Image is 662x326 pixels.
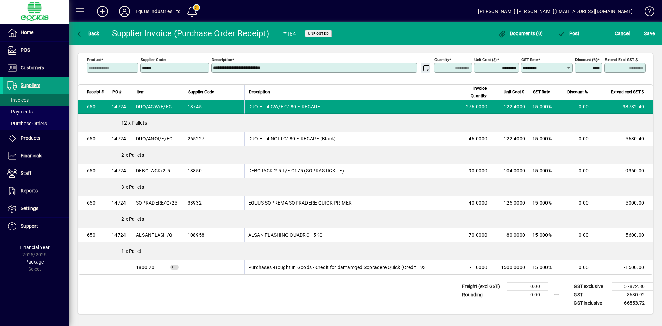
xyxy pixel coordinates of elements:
[21,30,33,35] span: Home
[21,65,44,70] span: Customers
[556,228,592,242] td: 0.00
[507,282,548,290] td: 0.00
[3,24,69,41] a: Home
[592,228,653,242] td: 5600.00
[244,228,462,242] td: ALSAN FLASHING QUADRO - 5KG
[612,282,653,290] td: 57872.80
[78,114,653,132] div: 12 x Pallets
[3,130,69,147] a: Products
[108,132,132,146] td: 14724
[308,31,329,36] span: Unposted
[3,106,69,118] a: Payments
[3,200,69,217] a: Settings
[533,88,550,96] span: GST Rate
[529,100,556,114] td: 15.000%
[592,260,653,274] td: -1500.00
[141,57,165,62] mat-label: Supplier Code
[249,88,270,96] span: Description
[570,299,612,307] td: GST inclusive
[108,196,132,210] td: 14724
[459,282,507,290] td: Freight (excl GST)
[644,28,655,39] span: ave
[504,88,524,96] span: Unit Cost $
[244,260,462,274] td: Purchases -Bought In Goods - Credit for damamged Sopradere Quick (Credit 193
[21,206,38,211] span: Settings
[184,100,244,114] td: 18745
[615,28,630,39] span: Cancel
[462,132,491,146] td: 46.0000
[136,231,172,238] div: ALSANFLASH/Q
[592,196,653,210] td: 5000.00
[555,27,581,40] button: Post
[556,164,592,178] td: 0.00
[78,228,108,242] td: 650
[592,164,653,178] td: 9360.00
[78,100,108,114] td: 650
[644,31,647,36] span: S
[87,57,101,62] mat-label: Product
[613,27,632,40] button: Cancel
[569,31,572,36] span: P
[570,282,612,290] td: GST exclusive
[529,228,556,242] td: 15.000%
[529,132,556,146] td: 15.000%
[7,121,47,126] span: Purchase Orders
[3,59,69,77] a: Customers
[462,196,491,210] td: 40.0000
[136,167,170,174] div: DEBOTACK/2.5
[3,118,69,129] a: Purchase Orders
[108,228,132,242] td: 14724
[3,94,69,106] a: Invoices
[69,27,107,40] app-page-header-button: Back
[91,5,113,18] button: Add
[136,135,172,142] div: DUO/4NOI/F/FC
[108,164,132,178] td: 14724
[20,245,50,250] span: Financial Year
[244,132,462,146] td: DUO HT 4 NOIR C180 FIRECARE (Black)
[467,85,487,100] span: Invoice Quantity
[3,182,69,200] a: Reports
[592,100,653,114] td: 33782.40
[184,132,244,146] td: 265227
[491,132,529,146] td: 122.4000
[136,6,181,17] div: Equus Industries Ltd
[556,196,592,210] td: 0.00
[188,88,214,96] span: Supplier Code
[78,242,653,260] div: 1 x Pallet
[184,164,244,178] td: 18850
[3,147,69,165] a: Financials
[212,57,232,62] mat-label: Description
[78,178,653,196] div: 3 x Pallets
[462,100,491,114] td: 276.0000
[567,88,588,96] span: Discount %
[78,146,653,164] div: 2 x Pallets
[112,28,269,39] div: Supplier Invoice (Purchase Order Receipt)
[78,210,653,228] div: 2 x Pallets
[491,196,529,210] td: 125.0000
[21,153,42,158] span: Financials
[244,100,462,114] td: DUO HT 4 GW/F C180 FIRECARE
[462,228,491,242] td: 70.0000
[605,57,638,62] mat-label: Extend excl GST $
[529,260,556,274] td: 15.000%
[498,31,543,36] span: Documents (0)
[529,196,556,210] td: 15.000%
[108,100,132,114] td: 14724
[612,299,653,307] td: 66553.72
[491,228,529,242] td: 80.0000
[612,290,653,299] td: 8680.92
[570,290,612,299] td: GST
[136,103,172,110] div: DUO/4GW/F/FC
[575,57,598,62] mat-label: Discount (%)
[112,88,121,96] span: PO #
[611,88,644,96] span: Extend excl GST $
[7,109,33,115] span: Payments
[491,260,529,274] td: 1500.0000
[7,97,29,103] span: Invoices
[21,223,38,229] span: Support
[87,88,104,96] span: Receipt #
[136,264,154,271] span: Purchases -Bought In Goods
[74,27,101,40] button: Back
[136,199,178,206] div: SOPRADERE/Q/25
[557,31,580,36] span: ost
